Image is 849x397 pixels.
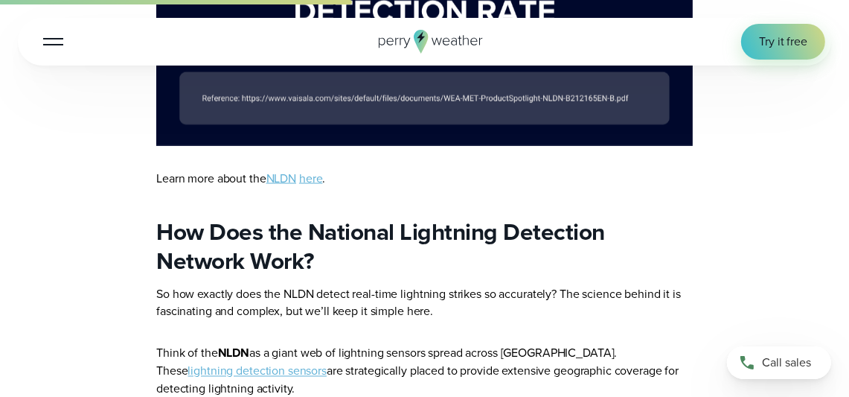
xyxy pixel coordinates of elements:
a: Try it free [741,24,825,60]
a: NLDN [266,170,297,187]
a: Call sales [727,346,831,379]
p: So how exactly does the NLDN detect real-time lightning strikes so accurately? The science behind... [156,286,693,322]
h2: How Does the National Lightning Detection Network Work? [156,217,693,276]
a: lightning detection sensors [188,363,327,380]
span: Call sales [762,354,811,372]
strong: NLDN [218,345,250,362]
p: Learn more about the . [156,170,693,188]
span: Try it free [759,33,807,51]
a: here [299,170,323,187]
